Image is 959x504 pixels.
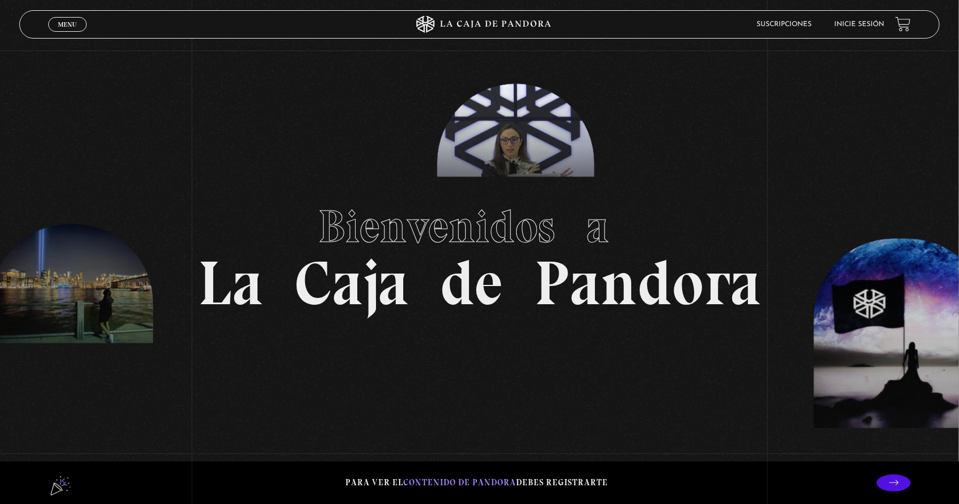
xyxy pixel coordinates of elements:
[319,199,641,254] span: Bienvenidos a
[834,21,884,28] a: Inicie sesión
[757,21,812,28] a: Suscripciones
[198,190,761,314] h1: La Caja de Pandora
[345,475,608,490] p: Para ver el debes registrarte
[58,21,77,28] span: Menu
[895,16,911,32] a: View your shopping cart
[54,31,81,39] span: Cerrar
[403,477,516,488] span: contenido de Pandora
